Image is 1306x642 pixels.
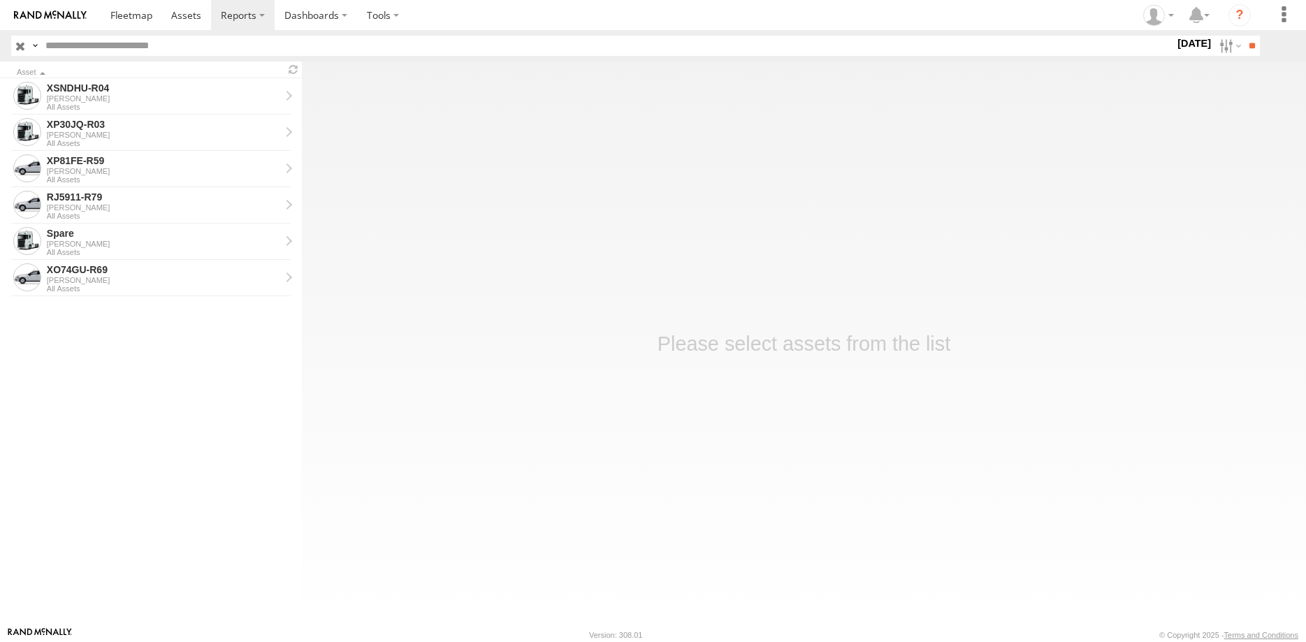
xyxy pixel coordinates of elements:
div: [PERSON_NAME] [47,167,280,175]
i: ? [1228,4,1251,27]
div: RJ5911-R79 - View Asset History [47,191,280,203]
div: All Assets [47,103,280,111]
div: [PERSON_NAME] [47,203,280,212]
div: [PERSON_NAME] [47,131,280,139]
div: Quang MAC [1138,5,1179,26]
div: All Assets [47,139,280,147]
div: [PERSON_NAME] [47,276,280,284]
div: XO74GU-R69 - View Asset History [47,263,280,276]
div: All Assets [47,175,280,184]
label: [DATE] [1175,36,1214,51]
a: Visit our Website [8,628,72,642]
div: © Copyright 2025 - [1159,631,1298,639]
div: [PERSON_NAME] [47,240,280,248]
div: XP30JQ-R03 - View Asset History [47,118,280,131]
div: All Assets [47,248,280,256]
div: XSNDHU-R04 - View Asset History [47,82,280,94]
a: Terms and Conditions [1224,631,1298,639]
div: XP81FE-R59 - View Asset History [47,154,280,167]
div: Click to Sort [17,69,280,76]
label: Search Filter Options [1214,36,1244,56]
div: [PERSON_NAME] [47,94,280,103]
span: Refresh [285,63,302,76]
div: All Assets [47,212,280,220]
div: Spare - View Asset History [47,227,280,240]
div: All Assets [47,284,280,293]
div: Version: 308.01 [589,631,642,639]
img: rand-logo.svg [14,10,87,20]
label: Search Query [29,36,41,56]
